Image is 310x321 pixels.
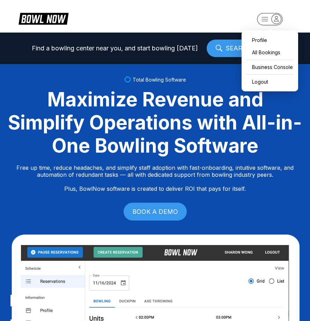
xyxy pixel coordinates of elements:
div: Maximize Revenue and Simplify Operations with All-in-One Bowling Software [7,88,303,157]
button: Logout [245,76,295,88]
span: Find a bowling center near you, and start bowling [DATE] [32,45,198,52]
a: All Bookings [245,46,295,58]
p: Free up time, reduce headaches, and simplify staff adoption with fast-onboarding, intuitive softw... [16,164,294,192]
a: Profile [245,34,295,46]
a: Business Console [245,61,295,73]
a: SEARCH NOW [207,40,278,57]
span: Total Bowling Software [133,77,186,83]
a: BOOK A DEMO [124,203,187,221]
